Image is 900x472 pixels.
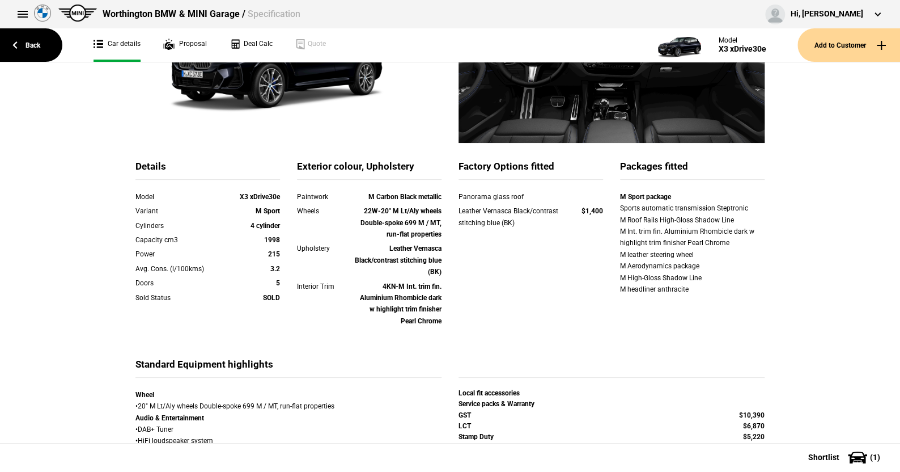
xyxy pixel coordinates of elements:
strong: M Sport package [620,193,671,201]
div: Cylinders [135,220,222,231]
strong: M Sport [256,207,280,215]
strong: Leather Vernasca Black/contrast stitching blue (BK) [355,245,441,276]
div: Power [135,248,222,260]
strong: X3 xDrive30e [240,193,280,201]
strong: SOLD [263,294,280,302]
span: ( 1 ) [870,453,880,461]
div: Packages fitted [620,160,765,180]
div: Doors [135,277,222,289]
strong: 1998 [264,236,280,244]
div: Worthington BMW & MINI Garage / [103,8,300,20]
div: Exterior colour, Upholstery [297,160,441,180]
strong: Audio & Entertainment [135,414,204,422]
strong: M Carbon Black metallic [368,193,441,201]
strong: Stamp Duty [459,433,494,441]
strong: 215 [268,250,280,258]
a: Deal Calc [230,28,273,62]
span: Specification [247,9,300,19]
div: Paintwork [297,191,355,203]
div: Panorama glass roof [459,191,560,203]
strong: Service packs & Warranty [459,400,534,408]
div: Avg. Cons. (l/100kms) [135,263,222,275]
a: Car details [94,28,141,62]
strong: Local fit accessories [459,389,520,397]
div: Upholstery [297,243,355,254]
div: Factory Options fitted [459,160,603,180]
strong: 5 [276,279,280,287]
strong: 4 cylinder [251,222,280,230]
strong: $1,400 [581,207,603,215]
strong: $5,220 [743,433,765,441]
div: X3 xDrive30e [719,44,766,54]
strong: 22W-20" M Lt/Aly wheels Double-spoke 699 M / MT, run-flat properties [360,207,441,238]
div: Wheels [297,205,355,217]
div: Interior Trim [297,281,355,292]
div: Sold Status [135,292,222,304]
div: Hi, [PERSON_NAME] [791,9,863,20]
div: Model [135,191,222,203]
strong: $6,870 [743,422,765,430]
button: Shortlist(1) [791,443,900,471]
span: Shortlist [808,453,839,461]
div: Model [719,36,766,44]
strong: 3.2 [270,265,280,273]
strong: GST [459,411,471,419]
div: Variant [135,205,222,217]
strong: Wheel [135,391,154,399]
div: Sports automatic transmission Steptronic M Roof Rails High-Gloss Shadow Line M Int. trim fin. Alu... [620,203,765,295]
img: bmw.png [34,5,51,22]
strong: $10,390 [739,411,765,419]
div: Details [135,160,280,180]
div: Leather Vernasca Black/contrast stitching blue (BK) [459,205,560,229]
strong: LCT [459,422,471,430]
div: Capacity cm3 [135,234,222,246]
div: Standard Equipment highlights [135,358,441,378]
img: mini.png [58,5,97,22]
a: Proposal [163,28,207,62]
button: Add to Customer [797,28,900,62]
strong: 4KN-M Int. trim fin. Aluminium Rhombicle dark w highlight trim finisher Pearl Chrome [360,283,441,325]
